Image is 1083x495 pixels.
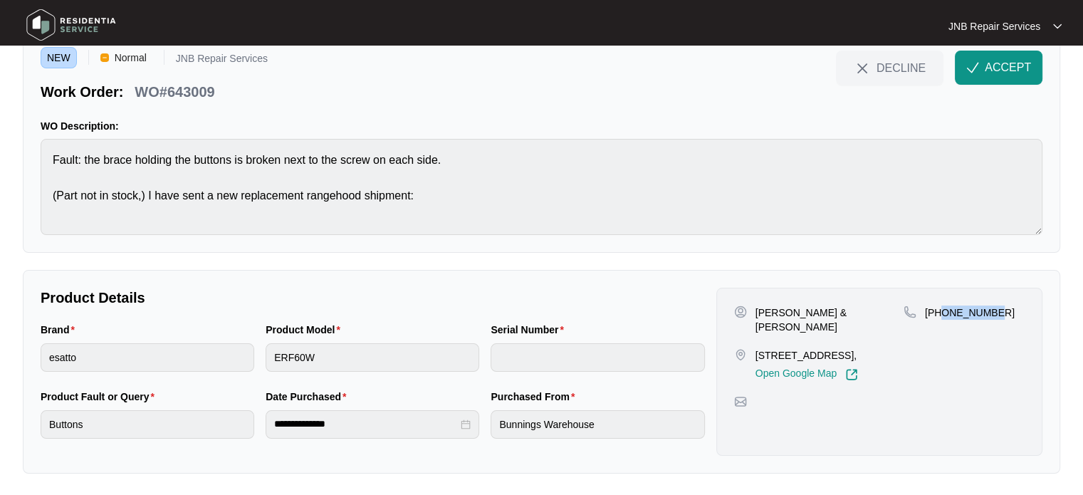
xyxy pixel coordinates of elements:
input: Product Fault or Query [41,410,254,439]
p: JNB Repair Services [948,19,1040,33]
button: close-IconDECLINE [836,51,943,85]
p: WO Description: [41,119,1042,133]
input: Purchased From [491,410,704,439]
span: DECLINE [877,60,926,75]
img: dropdown arrow [1053,23,1062,30]
img: close-Icon [854,60,871,77]
label: Product Fault or Query [41,390,160,404]
p: JNB Repair Services [176,53,268,68]
input: Brand [41,343,254,372]
p: [PHONE_NUMBER] [925,306,1015,320]
textarea: Fault: the brace holding the buttons is broken next to the screw on each side. (Part not in stock... [41,139,1042,235]
img: user-pin [734,306,747,318]
input: Product Model [266,343,479,372]
p: WO#643009 [135,82,214,102]
span: Normal [109,47,152,68]
label: Product Model [266,323,346,337]
img: map-pin [904,306,916,318]
img: map-pin [734,348,747,361]
span: NEW [41,47,77,68]
p: [STREET_ADDRESS], [755,348,858,363]
p: Work Order: [41,82,123,102]
p: [PERSON_NAME] & [PERSON_NAME] [755,306,904,334]
input: Date Purchased [274,417,458,432]
img: Vercel Logo [100,53,109,62]
button: check-IconACCEPT [955,51,1042,85]
span: ACCEPT [985,59,1031,76]
img: map-pin [734,395,747,408]
label: Purchased From [491,390,580,404]
img: residentia service logo [21,4,121,46]
label: Serial Number [491,323,569,337]
a: Open Google Map [755,368,858,381]
img: Link-External [845,368,858,381]
input: Serial Number [491,343,704,372]
label: Brand [41,323,80,337]
img: check-Icon [966,61,979,74]
p: Product Details [41,288,705,308]
label: Date Purchased [266,390,352,404]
